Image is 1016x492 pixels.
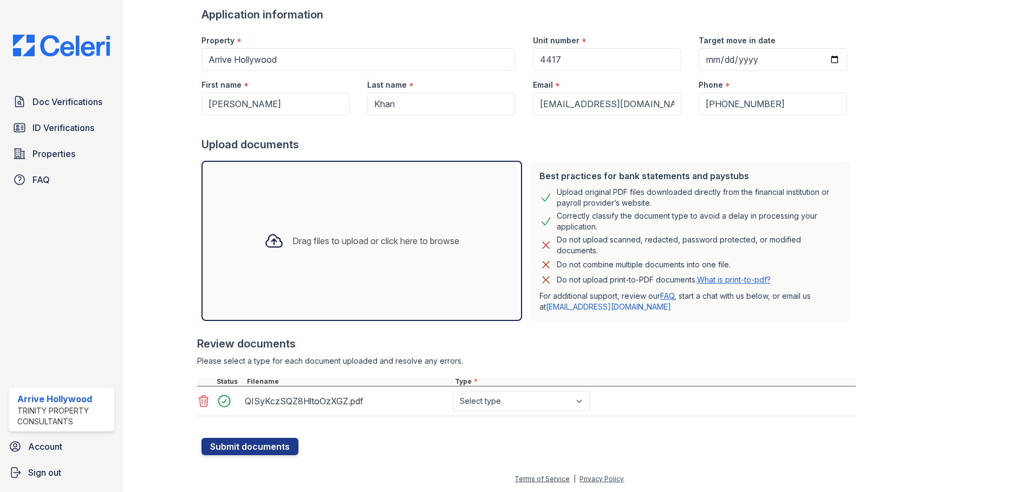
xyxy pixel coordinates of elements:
span: Sign out [28,466,61,479]
a: Terms of Service [514,475,570,483]
a: Doc Verifications [9,91,114,113]
span: Doc Verifications [32,95,102,108]
a: Properties [9,143,114,165]
a: FAQ [660,291,674,300]
a: ID Verifications [9,117,114,139]
label: First name [201,80,242,90]
div: Drag files to upload or click here to browse [292,234,459,247]
div: Filename [245,377,453,386]
div: Status [214,377,245,386]
div: Arrive Hollywood [17,392,110,405]
div: Do not combine multiple documents into one file. [557,258,731,271]
div: Best practices for bank statements and paystubs [539,169,843,182]
span: ID Verifications [32,121,94,134]
div: Correctly classify the document type to avoid a delay in processing your application. [557,211,843,232]
label: Email [533,80,553,90]
a: Sign out [4,462,119,483]
label: Unit number [533,35,579,46]
div: Type [453,377,856,386]
div: | [574,475,576,483]
p: Do not upload print-to-PDF documents. [557,274,771,285]
div: QISyKczSQZ8HltoOzXGZ.pdf [245,392,448,410]
div: Upload documents [201,137,856,152]
label: Property [201,35,235,46]
span: Account [28,440,62,453]
span: Properties [32,147,75,160]
img: CE_Logo_Blue-a8612792a0a2168367f1c8372b55b34899dd931a85d93a1a3d3e32e68fde9ad4.png [4,35,119,56]
div: Review documents [197,336,856,351]
label: Target move in date [699,35,776,46]
div: Trinity Property Consultants [17,405,110,427]
a: [EMAIL_ADDRESS][DOMAIN_NAME] [546,302,671,311]
p: For additional support, review our , start a chat with us below, or email us at [539,291,843,312]
button: Submit documents [201,438,298,455]
div: Application information [201,7,856,22]
label: Last name [367,80,407,90]
a: Account [4,436,119,457]
div: Do not upload scanned, redacted, password protected, or modified documents. [557,234,843,256]
label: Phone [699,80,723,90]
div: Upload original PDF files downloaded directly from the financial institution or payroll provider’... [557,187,843,208]
a: FAQ [9,169,114,191]
a: Privacy Policy [579,475,624,483]
div: Please select a type for each document uploaded and resolve any errors. [197,356,856,366]
a: What is print-to-pdf? [697,275,771,284]
span: FAQ [32,173,50,186]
